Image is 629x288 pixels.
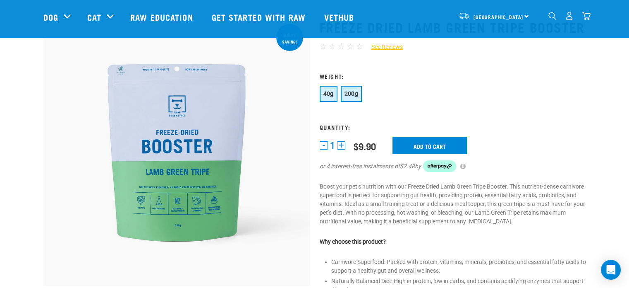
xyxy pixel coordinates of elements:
[392,137,467,154] input: Add to cart
[320,86,337,102] button: 40g
[458,12,469,19] img: van-moving.png
[601,260,621,280] div: Open Intercom Messenger
[316,0,365,34] a: Vethub
[122,0,203,34] a: Raw Education
[43,19,310,286] img: Freeze Dried Lamb Green Tripe
[341,86,362,102] button: 200g
[203,0,316,34] a: Get started with Raw
[354,141,376,151] div: $9.90
[337,141,345,150] button: +
[338,42,345,51] span: ☆
[320,238,386,245] strong: Why choose this product?
[320,141,328,150] button: -
[329,42,336,51] span: ☆
[423,160,456,172] img: Afterpay
[400,162,415,171] span: $2.48
[363,43,403,51] a: See Reviews
[344,90,359,97] span: 200g
[320,42,327,51] span: ☆
[331,258,586,275] li: Carnivore Superfood: Packed with protein, vitamins, minerals, probiotics, and essential fatty aci...
[582,12,591,20] img: home-icon@2x.png
[548,12,556,20] img: home-icon-1@2x.png
[43,11,58,23] a: Dog
[320,182,586,226] p: Boost your pet’s nutrition with our Freeze Dried Lamb Green Tripe Booster. This nutrient-dense ca...
[320,73,586,79] h3: Weight:
[474,15,524,18] span: [GEOGRAPHIC_DATA]
[356,42,363,51] span: ☆
[320,124,586,130] h3: Quantity:
[87,11,101,23] a: Cat
[320,160,586,172] div: or 4 interest-free instalments of by
[347,42,354,51] span: ☆
[323,90,334,97] span: 40g
[330,141,335,150] span: 1
[565,12,574,20] img: user.png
